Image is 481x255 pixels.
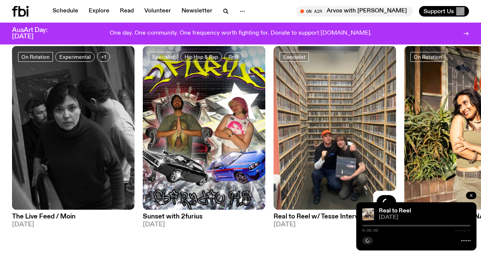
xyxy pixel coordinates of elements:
span: [DATE] [379,215,470,220]
p: One day. One community. One frequency worth fighting for. Donate to support [DOMAIN_NAME]. [110,30,372,37]
button: Support Us [419,6,469,17]
a: Explore [84,6,114,17]
h3: The Live Feed / Moin [12,214,135,220]
span: [DATE] [274,221,396,228]
span: 0:00:00 [362,229,378,232]
span: Specialist [152,54,175,60]
a: RnB [224,52,242,62]
a: Specialist [280,52,309,62]
span: On Rotation [414,54,442,60]
span: RnB [228,54,238,60]
h3: AusArt Day: [DATE] [12,27,60,40]
a: Experimental [55,52,95,62]
a: Sunset with 2furius[DATE] [143,210,265,228]
a: Schedule [48,6,83,17]
button: On AirArvos with [PERSON_NAME] [296,6,413,17]
a: Real to Reel w/ Tesse Interview[DATE] [274,210,396,228]
h3: Real to Reel w/ Tesse Interview [274,214,396,220]
a: On Rotation [410,52,445,62]
a: Hip Hop & Rap [180,52,222,62]
span: Specialist [283,54,306,60]
span: -:--:-- [455,229,470,232]
a: The Live Feed / Moin[DATE] [12,210,135,228]
span: [DATE] [12,221,135,228]
button: +1 [97,52,110,62]
a: On Rotation [18,52,53,62]
img: A black and white image of moin on stairs, looking up at the camera. [12,46,135,210]
h3: Sunset with 2furius [143,214,265,220]
span: [DATE] [143,221,265,228]
a: Volunteer [140,6,175,17]
span: On Rotation [21,54,50,60]
a: Specialist [149,52,178,62]
a: Real to Reel [379,208,411,214]
img: In the style of cheesy 2000s hip hop mixtapes - Mateo on the left has his hands clapsed in prayer... [143,46,265,210]
img: Jasper Craig Adams holds a vintage camera to his eye, obscuring his face. He is wearing a grey ju... [362,208,374,220]
span: Hip Hop & Rap [185,54,218,60]
span: Experimental [59,54,91,60]
a: Newsletter [177,6,217,17]
a: Read [115,6,138,17]
span: +1 [101,54,106,60]
span: Support Us [424,8,454,15]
